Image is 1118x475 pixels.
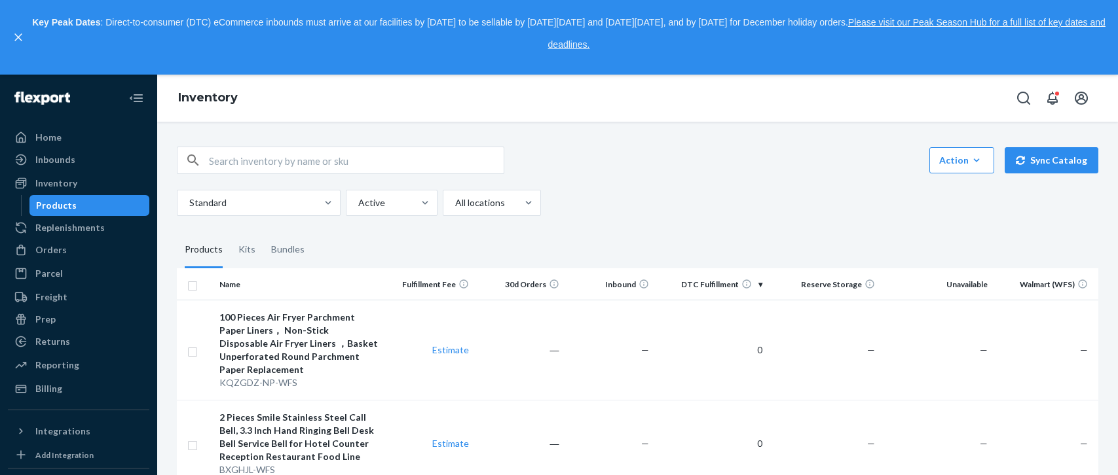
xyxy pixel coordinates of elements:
[271,232,305,268] div: Bundles
[8,287,149,308] a: Freight
[219,411,378,463] div: 2 Pieces Smile Stainless Steel Call Bell, 3.3 Inch Hand Ringing Bell Desk Bell Service Bell for H...
[35,267,63,280] div: Parcel
[980,344,988,355] span: —
[29,195,150,216] a: Products
[654,300,767,400] td: 0
[219,376,378,389] div: KQZGDZ-NP-WFS
[1068,85,1094,111] button: Open account menu
[8,421,149,442] button: Integrations
[1080,438,1088,449] span: —
[454,196,455,209] input: All locations
[1039,85,1066,111] button: Open notifications
[8,331,149,352] a: Returns
[32,17,100,27] strong: Key Peak Dates
[219,311,378,376] div: 100 Pieces Air Fryer Parchment Paper Liners， Non-Stick Disposable Air Fryer Liners ，Basket Unperf...
[31,12,1106,56] p: : Direct-to-consumer (DTC) eCommerce inbounds must arrive at our facilities by [DATE] to be sella...
[35,131,62,144] div: Home
[35,177,77,190] div: Inventory
[178,90,238,105] a: Inventory
[474,300,565,400] td: ―
[654,268,767,300] th: DTC Fulfillment
[35,425,90,438] div: Integrations
[35,359,79,372] div: Reporting
[185,232,223,268] div: Products
[209,147,504,173] input: Search inventory by name or sku
[35,313,56,326] div: Prep
[768,268,880,300] th: Reserve Storage
[35,382,62,395] div: Billing
[35,335,70,348] div: Returns
[357,196,358,209] input: Active
[432,344,469,355] a: Estimate
[12,31,25,44] button: close,
[168,79,248,117] ol: breadcrumbs
[548,17,1106,50] a: Please visit our Peak Season Hub for a full list of key dates and deadlines.
[8,173,149,194] a: Inventory
[8,127,149,148] a: Home
[867,438,875,449] span: —
[14,92,70,105] img: Flexport logo
[565,268,655,300] th: Inbound
[993,268,1098,300] th: Walmart (WFS)
[8,239,149,260] a: Orders
[214,268,383,300] th: Name
[35,221,105,234] div: Replenishments
[939,154,984,167] div: Action
[35,243,67,256] div: Orders
[8,217,149,238] a: Replenishments
[36,199,77,212] div: Products
[8,355,149,376] a: Reporting
[35,153,75,166] div: Inbounds
[929,147,994,173] button: Action
[238,232,255,268] div: Kits
[8,378,149,399] a: Billing
[432,438,469,449] a: Estimate
[384,268,474,300] th: Fulfillment Fee
[188,196,189,209] input: Standard
[8,309,149,330] a: Prep
[8,263,149,284] a: Parcel
[867,344,875,355] span: —
[641,344,649,355] span: —
[8,149,149,170] a: Inbounds
[123,85,149,111] button: Close Navigation
[474,268,565,300] th: 30d Orders
[880,268,993,300] th: Unavailable
[35,449,94,461] div: Add Integration
[1080,344,1088,355] span: —
[35,290,67,304] div: Freight
[1011,85,1037,111] button: Open Search Box
[641,438,649,449] span: —
[980,438,988,449] span: —
[8,447,149,463] a: Add Integration
[1005,147,1098,173] button: Sync Catalog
